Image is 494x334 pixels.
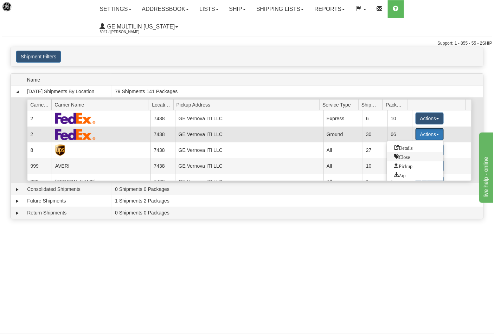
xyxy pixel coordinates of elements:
[175,142,323,158] td: GE Vernova ITI LLC
[387,143,443,152] a: Go to Details view
[24,195,112,207] td: Future Shipments
[361,99,383,110] span: Shipments
[387,171,443,180] a: Zip and Download All Shipping Documents
[394,145,413,150] span: Details
[387,161,443,171] a: Request a carrier pickup
[27,74,112,85] span: Name
[175,127,323,142] td: GE Vernova ITI LLC
[387,152,443,161] a: Close this group
[416,128,444,140] button: Actions
[150,174,175,190] td: 7438
[251,0,309,18] a: Shipping lists
[363,127,387,142] td: 30
[14,186,21,193] a: Expand
[478,131,493,203] iframe: chat widget
[30,99,52,110] span: Carrier Id
[54,99,149,110] span: Carrier Name
[323,158,363,174] td: All
[150,127,175,142] td: 7438
[152,99,173,110] span: Location Id
[323,142,363,158] td: All
[363,158,387,174] td: 10
[24,183,112,195] td: Consolidated Shipments
[27,127,52,142] td: 2
[24,207,112,219] td: Return Shipments
[363,174,387,190] td: 1
[2,2,38,20] img: logo3047.jpg
[394,163,413,168] span: Pickup
[112,207,483,219] td: 0 Shipments 0 Packages
[112,85,483,97] td: 79 Shipments 141 Packages
[95,0,137,18] a: Settings
[150,110,175,126] td: 7438
[24,85,112,97] td: [DATE] Shipments By Location
[363,142,387,158] td: 27
[14,198,21,205] a: Expand
[14,88,21,95] a: Collapse
[27,174,52,190] td: 999
[112,183,483,195] td: 0 Shipments 0 Packages
[309,0,350,18] a: Reports
[52,174,150,190] td: [PERSON_NAME]
[394,172,406,177] span: Zip
[5,4,65,13] div: live help - online
[322,99,358,110] span: Service Type
[177,99,320,110] span: Pickup Address
[150,158,175,174] td: 7438
[175,174,323,190] td: GE Vernova ITI LLC
[27,158,52,174] td: 999
[112,195,483,207] td: 1 Shipments 2 Packages
[323,174,363,190] td: All
[323,110,363,126] td: Express
[386,99,407,110] span: Packages
[55,113,96,124] img: FedEx Express®
[150,142,175,158] td: 7438
[137,0,194,18] a: Addressbook
[175,158,323,174] td: GE Vernova ITI LLC
[55,144,65,156] img: UPS
[55,129,96,140] img: FedEx Express®
[27,142,52,158] td: 8
[14,210,21,217] a: Expand
[16,51,61,63] button: Shipment Filters
[100,28,153,36] span: 3047 / [PERSON_NAME]
[175,110,323,126] td: GE Vernova ITI LLC
[323,127,363,142] td: Ground
[52,158,150,174] td: AVERI
[105,24,175,30] span: GE Multilin [US_STATE]
[27,110,52,126] td: 2
[387,180,443,189] a: Print or Download All Shipping Documents in one file
[2,40,492,46] div: Support: 1 - 855 - 55 - 2SHIP
[394,154,410,159] span: Close
[363,110,387,126] td: 6
[194,0,224,18] a: Lists
[387,127,412,142] td: 66
[387,110,412,126] td: 10
[224,0,251,18] a: Ship
[416,113,444,124] button: Actions
[95,18,184,36] a: GE Multilin [US_STATE] 3047 / [PERSON_NAME]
